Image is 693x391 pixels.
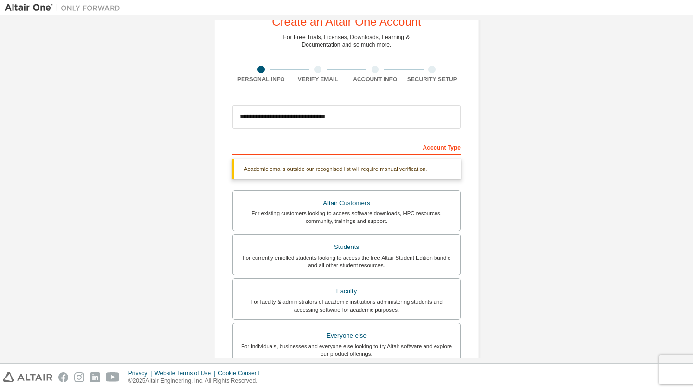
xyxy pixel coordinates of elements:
div: For Free Trials, Licenses, Downloads, Learning & Documentation and so much more. [283,33,410,49]
div: Account Info [346,76,404,83]
img: altair_logo.svg [3,372,52,382]
img: youtube.svg [106,372,120,382]
img: Altair One [5,3,125,13]
div: Personal Info [232,76,290,83]
div: Privacy [128,369,154,377]
div: For individuals, businesses and everyone else looking to try Altair software and explore our prod... [239,342,454,358]
div: For currently enrolled students looking to access the free Altair Student Edition bundle and all ... [239,254,454,269]
div: Verify Email [290,76,347,83]
div: For existing customers looking to access software downloads, HPC resources, community, trainings ... [239,209,454,225]
div: Students [239,240,454,254]
div: Academic emails outside our recognised list will require manual verification. [232,159,461,179]
img: linkedin.svg [90,372,100,382]
div: Faculty [239,285,454,298]
div: Website Terms of Use [154,369,218,377]
img: facebook.svg [58,372,68,382]
div: Create an Altair One Account [272,16,421,27]
div: For faculty & administrators of academic institutions administering students and accessing softwa... [239,298,454,313]
div: Cookie Consent [218,369,265,377]
div: Account Type [232,139,461,155]
div: Altair Customers [239,196,454,210]
p: © 2025 Altair Engineering, Inc. All Rights Reserved. [128,377,265,385]
div: Security Setup [404,76,461,83]
div: Everyone else [239,329,454,342]
img: instagram.svg [74,372,84,382]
